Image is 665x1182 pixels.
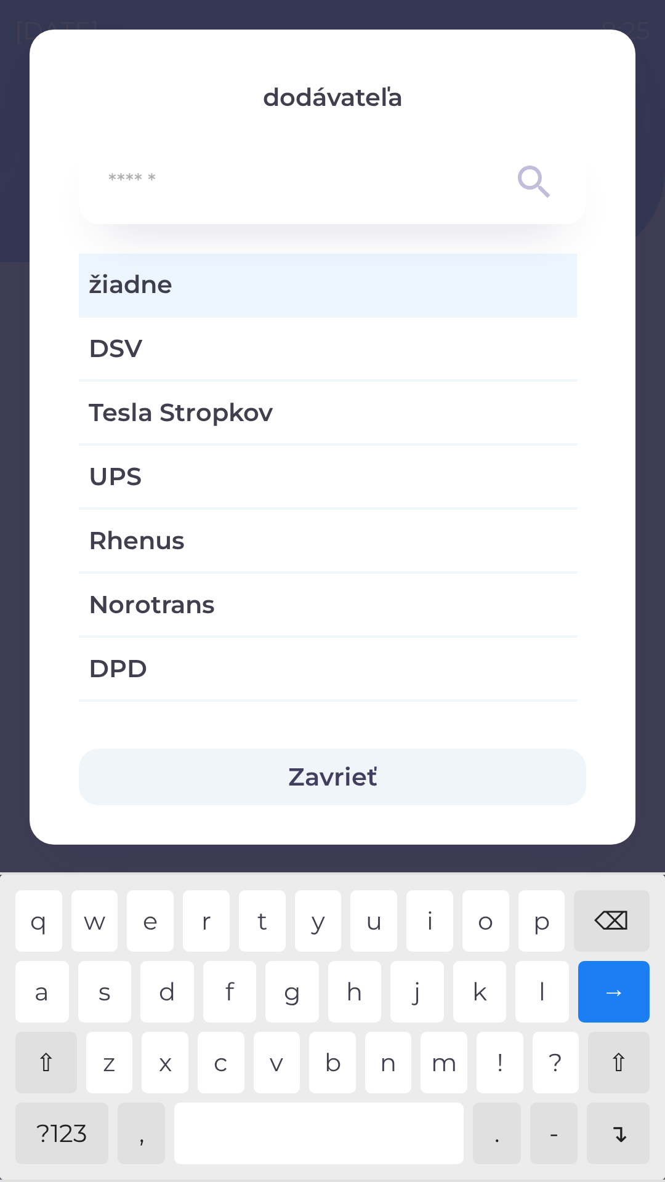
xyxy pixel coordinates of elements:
[89,458,567,495] span: UPS
[89,522,567,559] span: Rhenus
[79,318,577,379] div: DSV
[89,330,567,367] span: DSV
[89,266,567,303] span: žiadne
[79,702,577,763] div: Intime Express
[79,638,577,699] div: DPD
[89,586,567,623] span: Norotrans
[79,574,577,635] div: Norotrans
[89,394,567,431] span: Tesla Stropkov
[79,510,577,571] div: Rhenus
[79,382,577,443] div: Tesla Stropkov
[79,254,577,315] div: žiadne
[79,446,577,507] div: UPS
[79,79,586,116] p: dodávateľa
[79,749,586,805] button: Zavrieť
[89,650,567,687] span: DPD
